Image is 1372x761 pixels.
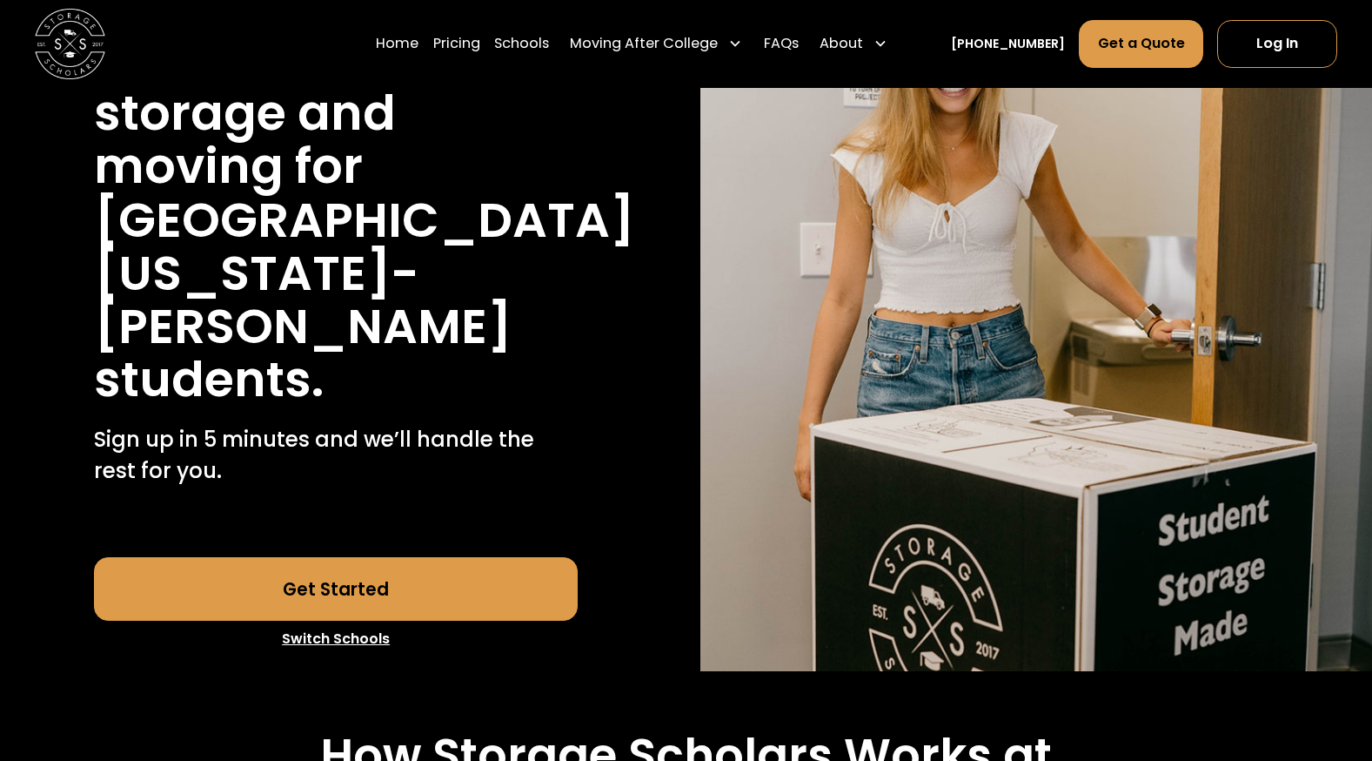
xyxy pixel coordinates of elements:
div: Moving After College [563,19,750,69]
h1: [GEOGRAPHIC_DATA][US_STATE]-[PERSON_NAME] [94,193,634,354]
a: Get a Quote [1079,20,1202,68]
a: Get Started [94,557,578,621]
h1: students. [94,353,324,406]
a: FAQs [764,19,799,69]
div: Moving After College [570,33,718,54]
a: Switch Schools [94,621,578,657]
a: Home [376,19,418,69]
p: Sign up in 5 minutes and we’ll handle the rest for you. [94,424,578,488]
div: About [820,33,863,54]
img: Storage Scholars main logo [35,9,105,79]
a: Pricing [433,19,480,69]
h1: Stress free student storage and moving for [94,33,578,193]
a: [PHONE_NUMBER] [951,35,1065,53]
div: About [813,19,895,69]
a: Log In [1217,20,1337,68]
a: Schools [494,19,549,69]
